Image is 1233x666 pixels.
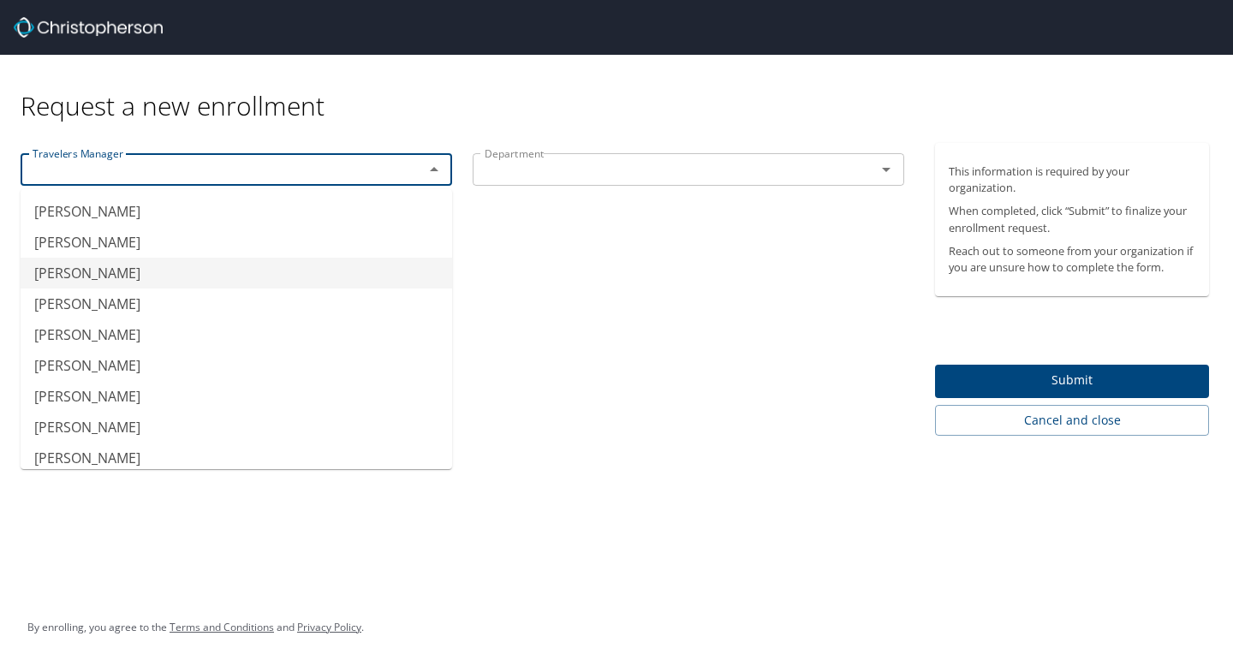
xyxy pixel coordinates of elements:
button: Close [422,158,446,181]
li: [PERSON_NAME] [21,443,452,473]
li: [PERSON_NAME] [21,288,452,319]
a: Privacy Policy [297,620,361,634]
p: Reach out to someone from your organization if you are unsure how to complete the form. [949,243,1195,276]
span: Submit [949,370,1195,391]
li: [PERSON_NAME] [21,227,452,258]
li: [PERSON_NAME] [21,196,452,227]
button: Open [874,158,898,181]
div: By enrolling, you agree to the and . [27,606,364,649]
li: [PERSON_NAME] [21,258,452,288]
span: Cancel and close [949,410,1195,431]
li: [PERSON_NAME] [21,381,452,412]
div: Request a new enrollment [21,55,1223,122]
button: Submit [935,365,1209,398]
p: When completed, click “Submit” to finalize your enrollment request. [949,203,1195,235]
li: [PERSON_NAME] [21,319,452,350]
li: [PERSON_NAME] [21,350,452,381]
p: This information is required by your organization. [949,164,1195,196]
button: Cancel and close [935,405,1209,437]
a: Terms and Conditions [170,620,274,634]
img: cbt logo [14,17,163,38]
li: [PERSON_NAME] [21,412,452,443]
